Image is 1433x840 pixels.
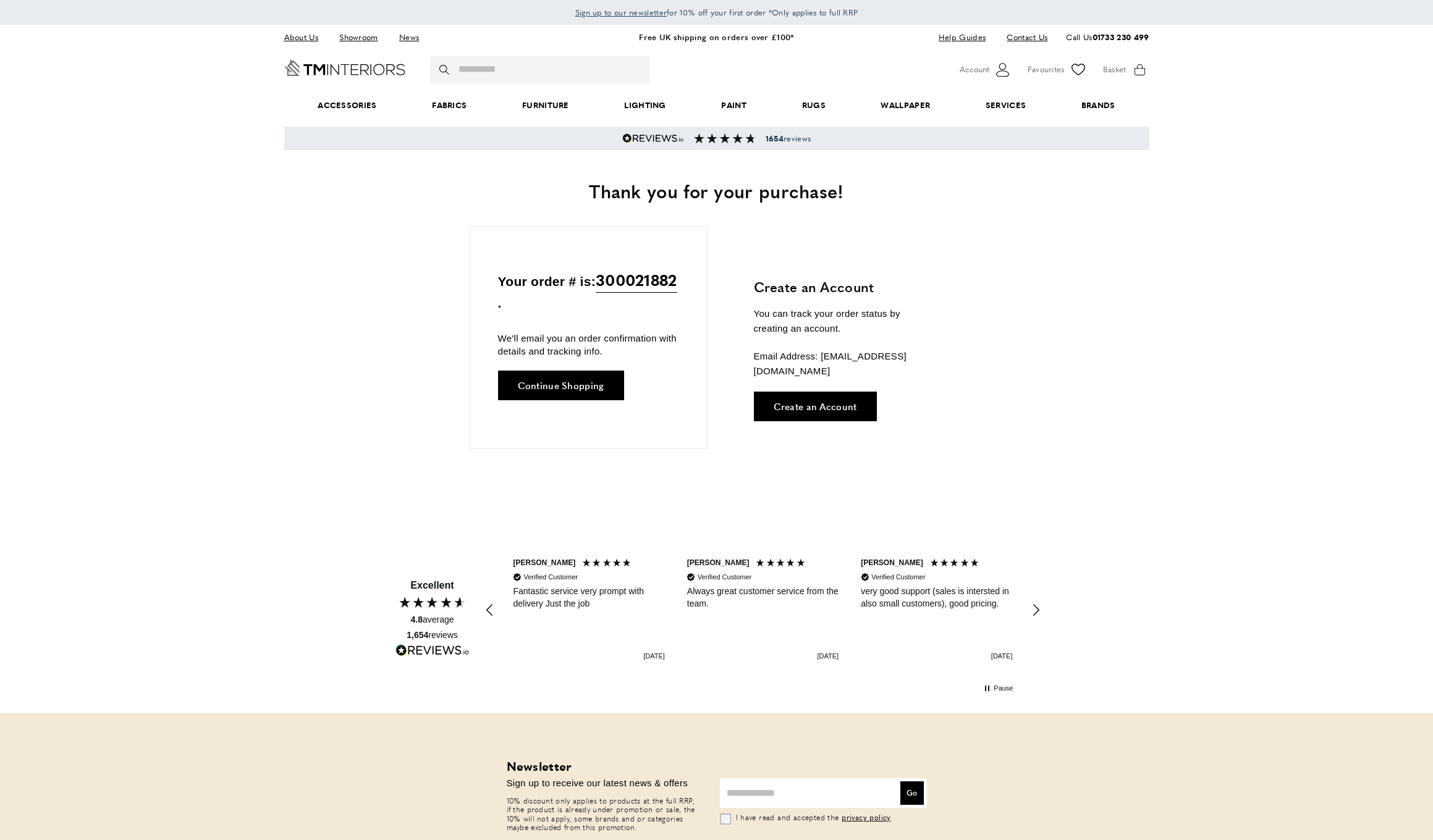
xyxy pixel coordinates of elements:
[502,539,1024,682] div: Customer reviews
[1028,63,1065,76] span: Favourites
[960,61,1012,79] button: Customer Account
[1066,31,1149,44] p: Call Us
[774,86,853,124] a: Rugs
[1028,61,1088,79] a: Favourites
[330,29,387,46] a: Showroom
[720,778,927,825] form: Subscribe to Newsletter
[766,133,784,144] strong: 1654
[861,558,923,568] div: [PERSON_NAME]
[507,797,701,833] p: 10% discount only applies to products at the full RRP, if the product is already under promotion ...
[476,595,505,625] div: REVIEWS.io Carousel Scroll Left
[774,401,857,411] span: Create an Account
[960,63,989,76] span: Account
[410,615,422,624] span: 4.8
[736,812,839,823] span: I have read and accepted the
[524,573,578,582] div: Verified Customer
[498,267,679,314] p: Your order # is: .
[1023,551,1197,670] div: Review by P. Giles, 5 out of 5 stars
[994,684,1013,693] div: Pause
[407,629,458,642] div: reviews
[284,60,405,76] a: Go to Home page
[404,86,494,124] a: Fabrics
[687,586,839,610] div: Always great customer service from the team.
[575,7,858,18] span: for 10% off your first order *Only applies to full RRP
[754,392,877,421] a: Create an Account
[514,586,665,610] div: Fantastic service very prompt with delivery Just the job
[687,558,750,568] div: [PERSON_NAME]
[575,7,667,18] span: Sign up to our newsletter
[622,133,684,143] img: Reviews.io 5 stars
[694,133,756,143] img: Reviews section
[494,86,596,124] a: Furniture
[502,551,676,670] div: Review by J., 5 out of 5 stars
[507,757,572,775] strong: Newsletter
[589,177,843,204] span: Thank you for your purchase!
[476,539,1050,682] div: Customer reviews carousel
[1021,595,1050,625] div: REVIEWS.io Carousel Scroll Right
[698,573,751,582] div: Verified Customer
[639,31,793,43] a: Free UK shipping on orders over £100*
[395,644,470,660] a: Read more reviews on REVIEWS.io
[850,551,1023,670] div: Review by D. Kirchhoff, 5 out of 5 stars
[575,6,667,19] a: Sign up to our newsletter
[958,86,1054,124] a: Services
[929,29,995,46] a: Help Guides
[518,380,604,390] span: Continue Shopping
[410,579,454,592] div: Excellent
[766,133,811,143] span: reviews
[407,630,428,640] span: 1,654
[983,683,1013,694] div: Pause carousel
[390,29,428,46] a: News
[818,652,839,661] div: [DATE]
[597,86,694,124] a: Lighting
[997,29,1047,46] a: Contact Us
[754,306,936,336] p: You can track your order status by creating an account.
[284,29,328,46] a: About Us
[991,652,1013,661] div: [DATE]
[929,558,983,571] div: 5 Stars
[581,558,635,571] div: 5 Stars
[398,595,467,609] div: 4.80 Stars
[694,86,774,124] a: Paint
[643,652,665,661] div: [DATE]
[507,776,701,791] p: Sign up to receive our latest news & offers
[755,558,809,571] div: 5 Stars
[861,586,1012,610] div: very good support (sales is intersted in also small customers), good pricing.
[290,86,404,124] span: Accessories
[1093,31,1149,43] a: 01733 230 499
[842,812,891,823] a: privacy policy
[853,86,958,124] a: Wallpaper
[498,332,679,358] p: We'll email you an order confirmation with details and tracking info.
[676,551,850,670] div: Review by A. Satariano, 5 out of 5 stars
[514,558,576,568] div: [PERSON_NAME]
[754,277,936,296] h3: Create an Account
[410,614,454,626] div: average
[439,56,452,83] button: Search
[498,371,624,400] a: Continue Shopping
[871,573,925,582] div: Verified Customer
[1054,86,1143,124] a: Brands
[754,349,936,379] p: Email Address: [EMAIL_ADDRESS][DOMAIN_NAME]
[596,267,677,293] span: 300021882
